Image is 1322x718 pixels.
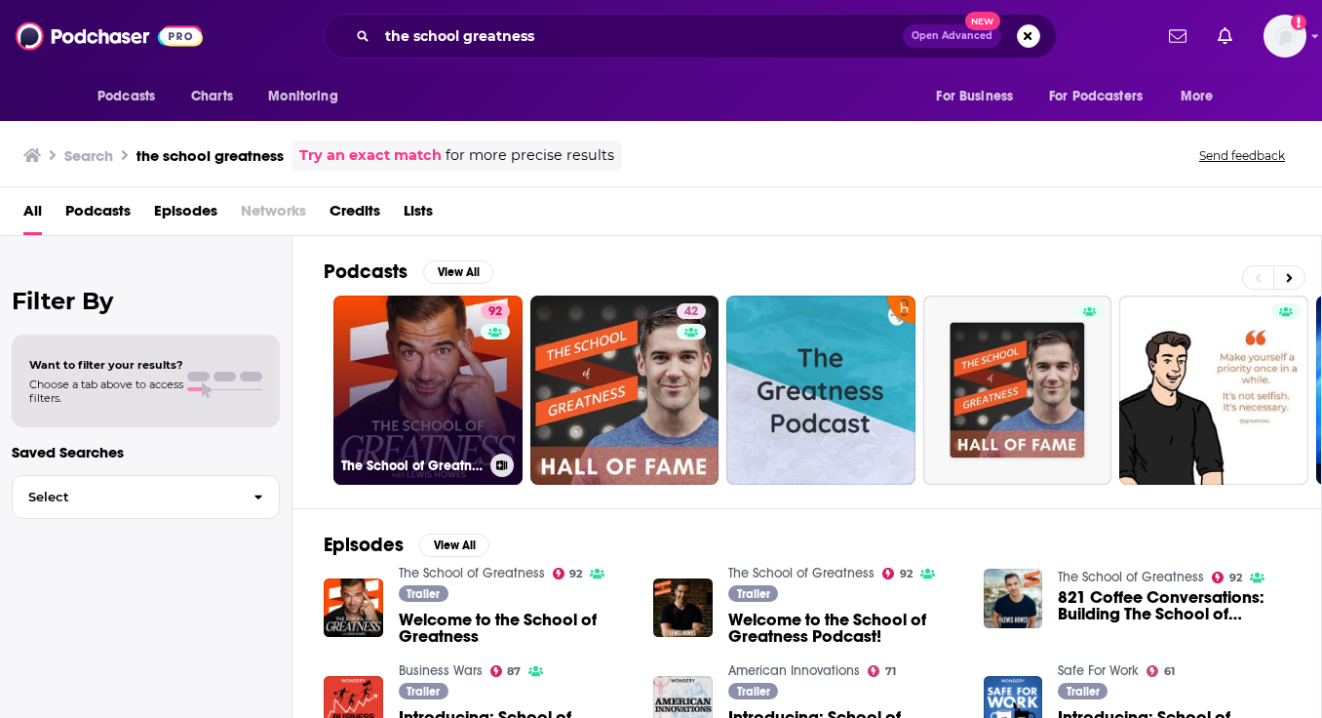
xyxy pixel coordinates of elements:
span: New [965,12,1000,30]
a: 42 [530,296,719,485]
a: All [23,195,42,235]
h2: Podcasts [324,259,408,284]
a: 92 [553,568,583,579]
span: 92 [488,302,502,322]
a: Episodes [154,195,217,235]
span: Trailer [1067,686,1100,698]
button: Send feedback [1193,147,1291,164]
span: Select [13,491,238,503]
a: 92 [1212,572,1242,583]
span: Podcasts [97,83,155,110]
span: 61 [1164,667,1175,676]
img: Welcome to the School of Greatness Podcast! [653,578,713,638]
span: Trailer [407,686,440,698]
span: 92 [900,570,913,578]
span: Trailer [737,686,770,698]
button: View All [423,260,493,284]
span: Open Advanced [912,31,992,41]
span: 71 [885,667,896,676]
span: Trailer [407,588,440,600]
p: Saved Searches [12,443,280,461]
button: open menu [922,78,1037,115]
span: For Business [936,83,1013,110]
span: 92 [569,570,582,578]
span: Charts [191,83,233,110]
img: User Profile [1264,15,1306,58]
a: Podcasts [65,195,131,235]
span: Want to filter your results? [29,358,183,372]
a: Show notifications dropdown [1161,20,1194,53]
button: Select [12,475,280,519]
input: Search podcasts, credits, & more... [377,20,903,52]
a: 92 [882,568,913,579]
span: Trailer [737,588,770,600]
span: 87 [507,667,521,676]
a: Charts [178,78,245,115]
span: 92 [1229,574,1242,582]
h3: Search [64,146,113,165]
a: 61 [1147,665,1175,677]
svg: Add a profile image [1291,15,1306,30]
a: Lists [404,195,433,235]
button: open menu [254,78,363,115]
button: Show profile menu [1264,15,1306,58]
h3: the school greatness [136,146,284,165]
button: View All [419,534,489,557]
a: Business Wars [399,662,483,679]
span: 42 [684,302,698,322]
button: open menu [1167,78,1238,115]
span: For Podcasters [1049,83,1143,110]
a: The School of Greatness [1058,569,1204,585]
a: PodcastsView All [324,259,493,284]
a: 42 [677,303,706,319]
div: Search podcasts, credits, & more... [324,14,1057,59]
a: The School of Greatness [728,565,875,581]
a: 92The School of Greatness [333,296,523,485]
a: Show notifications dropdown [1210,20,1240,53]
a: American Innovations [728,662,860,679]
a: Try an exact match [299,144,442,167]
a: EpisodesView All [324,533,489,557]
span: Networks [241,195,306,235]
h3: The School of Greatness [341,458,483,474]
a: 71 [868,665,896,677]
a: 87 [490,665,522,677]
span: Monitoring [268,83,337,110]
a: 821 Coffee Conversations: Building The School of Greatness Empire [1058,589,1290,622]
h2: Filter By [12,287,280,315]
button: open menu [1036,78,1171,115]
span: Choose a tab above to access filters. [29,378,183,405]
h2: Episodes [324,533,404,557]
button: open menu [84,78,180,115]
img: Welcome to the School of Greatness [324,578,383,638]
span: More [1181,83,1214,110]
a: Welcome to the School of Greatness [399,612,631,645]
a: Welcome to the School of Greatness Podcast! [728,612,960,645]
button: Open AdvancedNew [903,24,1001,48]
img: Podchaser - Follow, Share and Rate Podcasts [16,18,203,55]
a: Safe For Work [1058,662,1139,679]
span: for more precise results [446,144,614,167]
a: 92 [481,303,510,319]
span: Logged in as myatrousis [1264,15,1306,58]
img: 821 Coffee Conversations: Building The School of Greatness Empire [984,569,1043,628]
a: The School of Greatness [399,565,545,581]
a: Credits [330,195,380,235]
